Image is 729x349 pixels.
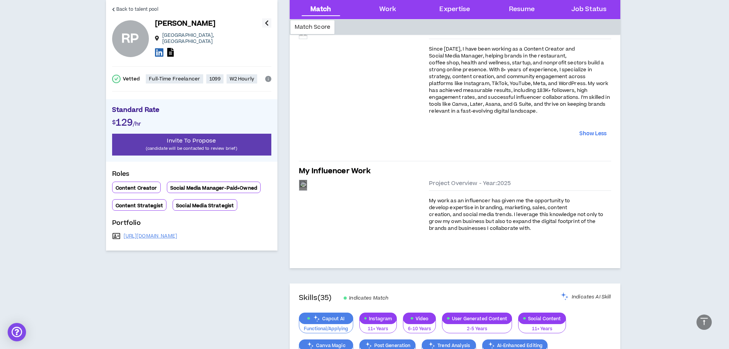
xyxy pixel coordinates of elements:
p: 6-10 Years [408,326,431,333]
button: 11+ Years [518,319,566,334]
div: Resume [509,5,535,15]
span: Indicates AI Skill [572,294,611,300]
p: Standard Rate [112,105,271,117]
p: Content Creator [116,185,157,191]
span: vertical-align-top [700,317,709,326]
p: 1099 [209,76,220,82]
span: My work as an influencer has given me the opportunity to develop expertise in branding, marketing... [429,197,603,232]
p: Portfolio [112,218,271,231]
p: Vetted [123,76,140,82]
p: User Generated Content [442,316,512,321]
span: Invite To Propose [167,137,216,145]
p: Social Content [519,316,566,321]
span: Since [DATE], I have been working as a Content Creator and Social Media Manager, helping brands i... [429,46,610,115]
p: 11+ Years [523,326,561,333]
p: Video [403,316,435,321]
p: Functional/Applying [304,326,348,333]
span: info-circle [265,76,271,82]
button: 6-10 Years [403,319,436,334]
div: RP [121,33,139,45]
p: AI-Enhanced Editing [483,342,548,348]
div: Preview [299,181,307,189]
p: Instagram [360,316,397,321]
p: (candidate will be contacted to review brief) [112,145,271,152]
a: [URL][DOMAIN_NAME] [124,233,178,239]
h5: My Influencer Work [299,166,370,177]
p: 2-5 Years [447,326,507,333]
button: Functional/Applying [299,319,353,334]
span: Project Overview - Year: 2025 [429,180,511,187]
div: Match [310,5,331,15]
div: Match Score [290,20,335,34]
p: Canva Magic [299,342,353,348]
p: Social Media Manager-Paid+Owned [170,185,257,191]
p: Roles [112,169,271,182]
div: Work [379,5,396,15]
button: Invite To Propose(candidate will be contacted to review brief) [112,134,271,156]
div: Open Intercom Messenger [8,323,26,341]
p: W2 Hourly [230,76,254,82]
p: 11+ Years [364,326,392,333]
p: [GEOGRAPHIC_DATA] , [GEOGRAPHIC_DATA] [162,32,262,44]
p: Content Strategist [116,203,163,209]
p: [PERSON_NAME] [155,18,216,29]
span: 129 [116,116,133,129]
span: eye [301,182,306,187]
p: Post Generation [360,342,415,348]
span: Back to talent pool [116,6,158,13]
button: Show Less [579,130,607,138]
span: $ [112,118,116,126]
div: Rina P. [112,20,149,57]
p: Social Media Strategist [176,203,234,209]
button: 11+ Years [359,319,397,334]
span: /hr [133,120,141,128]
button: 2-5 Years [442,319,512,334]
div: Expertise [439,5,470,15]
p: Full-Time Freelancer [149,76,200,82]
p: Trend Analysis [422,342,476,348]
span: Indicates Match [349,295,388,301]
div: Job Status [571,5,607,15]
h4: Skills (35) [299,293,332,303]
span: check-circle [112,75,121,83]
p: Capcut AI [299,316,353,321]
